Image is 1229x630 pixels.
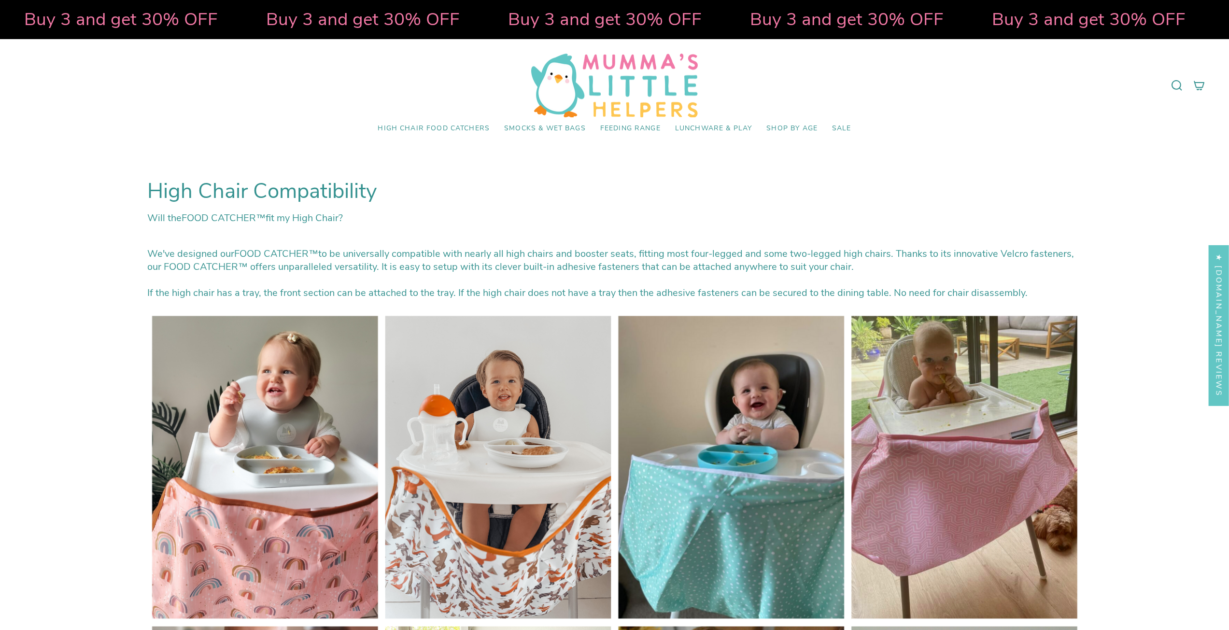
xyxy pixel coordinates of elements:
span: Shop by Age [766,125,818,133]
span: If the high chair has a tray, the front section can be attached to the tray. If the high chair do... [147,286,1028,299]
strong: Buy 3 and get 30% OFF [264,7,457,31]
strong: Buy 3 and get 30% OFF [506,7,699,31]
span: Feeding Range [600,125,661,133]
div: We've designed our to be universally compatible with nearly all high chairs and booster seats, fi... [147,247,1082,273]
div: Click to open Judge.me floating reviews tab [1209,245,1229,406]
a: Shop by Age [759,117,825,140]
h2: High Chair Compatibility [147,179,1082,204]
strong: Buy 3 and get 30% OFF [989,7,1183,31]
img: Mumma’s Little Helpers [531,54,698,117]
span: SALE [832,125,851,133]
a: Feeding Range [593,117,668,140]
span: Smocks & Wet Bags [504,125,586,133]
strong: Buy 3 and get 30% OFF [22,7,215,31]
span: FOOD CATCHER™ [234,247,318,260]
a: SALE [825,117,859,140]
a: Smocks & Wet Bags [497,117,593,140]
span: High Chair Food Catchers [378,125,490,133]
span: Lunchware & Play [675,125,752,133]
a: Lunchware & Play [668,117,759,140]
span: FOOD CATCHER™ [182,211,266,224]
a: High Chair Food Catchers [370,117,497,140]
strong: Buy 3 and get 30% OFF [748,7,941,31]
strong: Will the fit my High Chair? [147,211,343,224]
